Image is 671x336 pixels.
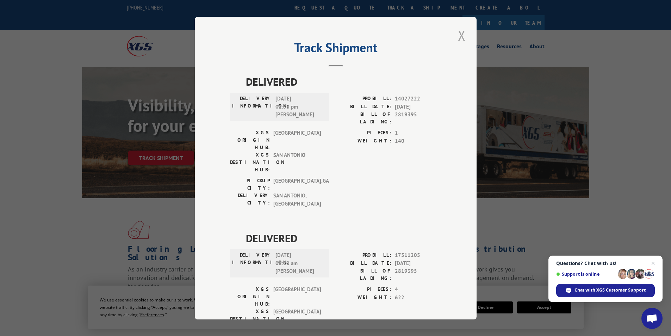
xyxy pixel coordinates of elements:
span: [GEOGRAPHIC_DATA] [273,286,321,308]
label: XGS DESTINATION HUB: [230,308,270,330]
label: XGS ORIGIN HUB: [230,129,270,151]
label: BILL DATE: [336,259,391,267]
span: Support is online [556,271,615,277]
span: 17511205 [395,251,441,259]
label: BILL OF LADING: [336,111,391,126]
span: [DATE] [395,103,441,111]
span: 2819395 [395,111,441,126]
span: 622 [395,293,441,301]
span: 140 [395,137,441,145]
span: DELIVERED [246,230,441,246]
span: 1 [395,129,441,137]
span: SAN ANTONIO , [GEOGRAPHIC_DATA] [273,192,321,208]
label: DELIVERY CITY: [230,192,270,208]
label: BILL DATE: [336,103,391,111]
label: PICKUP CITY: [230,177,270,192]
a: Open chat [641,308,663,329]
label: XGS DESTINATION HUB: [230,151,270,173]
label: DELIVERY INFORMATION: [232,251,272,275]
span: [DATE] 01:38 pm [PERSON_NAME] [275,95,323,119]
span: 2819395 [395,267,441,282]
span: SAN ANTONIO [273,151,321,173]
span: 14027222 [395,95,441,103]
label: XGS ORIGIN HUB: [230,286,270,308]
label: PROBILL: [336,251,391,259]
label: WEIGHT: [336,137,391,145]
label: PIECES: [336,286,391,294]
label: DELIVERY INFORMATION: [232,95,272,119]
span: [DATE] 08:20 am [PERSON_NAME] [275,251,323,275]
span: Chat with XGS Customer Support [574,287,646,293]
span: [DATE] [395,259,441,267]
label: BILL OF LADING: [336,267,391,282]
label: PROBILL: [336,95,391,103]
label: PIECES: [336,129,391,137]
span: [GEOGRAPHIC_DATA] [273,129,321,151]
label: WEIGHT: [336,293,391,301]
span: [GEOGRAPHIC_DATA] , GA [273,177,321,192]
h2: Track Shipment [230,43,441,56]
span: [GEOGRAPHIC_DATA] [273,308,321,330]
span: DELIVERED [246,74,441,90]
span: 4 [395,286,441,294]
span: Chat with XGS Customer Support [556,284,655,297]
button: Close modal [456,26,468,45]
span: Questions? Chat with us! [556,261,655,266]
